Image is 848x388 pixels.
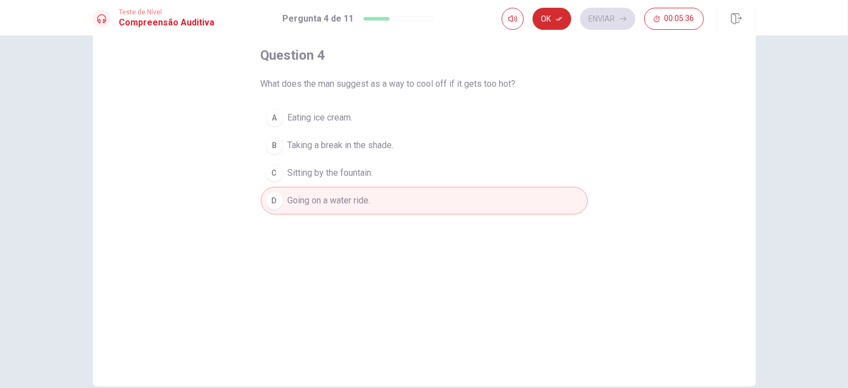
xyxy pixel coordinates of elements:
[261,77,516,91] span: What does the man suggest as a way to cool off if it gets too hot?
[283,12,354,25] h1: Pergunta 4 de 11
[261,104,588,132] button: AEating ice cream.
[119,8,215,16] span: Teste de Nível
[261,159,588,187] button: CSitting by the fountain.
[288,111,353,124] span: Eating ice cream.
[644,8,704,30] button: 00:05:36
[261,187,588,214] button: DGoing on a water ride.
[266,109,283,127] div: A
[266,137,283,154] div: B
[261,46,325,64] h4: question 4
[266,192,283,209] div: D
[288,194,371,207] span: Going on a water ride.
[665,14,694,23] span: 00:05:36
[266,164,283,182] div: C
[261,132,588,159] button: BTaking a break in the shade.
[533,8,571,30] button: Ok
[288,166,373,180] span: Sitting by the fountain.
[288,139,394,152] span: Taking a break in the shade.
[119,16,215,29] h1: Compreensão Auditiva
